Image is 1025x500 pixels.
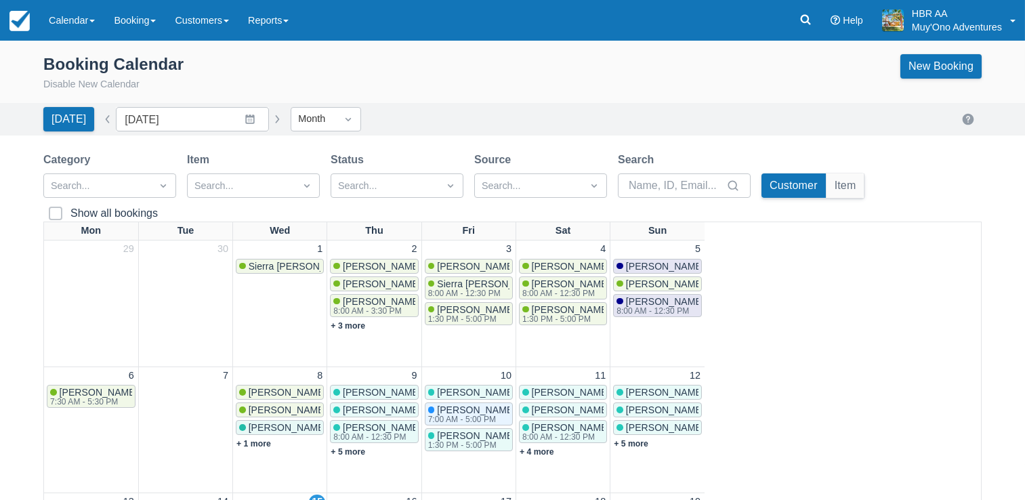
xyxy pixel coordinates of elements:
span: [PERSON_NAME] [532,422,610,433]
a: 5 [692,242,703,257]
span: [PERSON_NAME] [343,404,421,415]
a: [PERSON_NAME]8:00 AM - 12:30 PM [519,420,607,443]
div: 8:00 AM - 12:30 PM [616,307,702,315]
span: [PERSON_NAME] [626,296,705,307]
div: 8:00 AM - 3:30 PM [333,307,419,315]
span: [PERSON_NAME] [532,304,610,315]
button: Customer [761,173,826,198]
span: [PERSON_NAME] [60,387,138,398]
a: 1 [314,242,325,257]
a: Tue [175,222,197,240]
div: 7:30 AM - 5:30 PM [50,398,135,406]
a: [PERSON_NAME][GEOGRAPHIC_DATA] [236,385,324,400]
a: 6 [126,369,137,383]
input: Date [116,107,269,131]
span: [PERSON_NAME] and [PERSON_NAME] [249,422,427,433]
a: [PERSON_NAME]8:00 AM - 12:30 PM [330,420,418,443]
label: Item [187,152,215,168]
a: 2 [409,242,420,257]
span: [PERSON_NAME] [532,261,610,272]
span: Dropdown icon [444,179,457,192]
a: [PERSON_NAME] and [PERSON_NAME] [236,420,324,435]
a: [PERSON_NAME] [519,259,607,274]
span: [PERSON_NAME] [343,296,421,307]
a: [PERSON_NAME]7:30 AM - 5:30 PM [47,385,135,408]
a: + 4 more [520,447,554,457]
span: [PERSON_NAME] [437,404,516,415]
a: Sat [553,222,573,240]
span: [PERSON_NAME] [626,422,705,433]
a: 8 [314,369,325,383]
a: Sun [646,222,669,240]
span: [PERSON_NAME] [626,261,705,272]
a: + 1 more [236,439,271,449]
a: [PERSON_NAME] [519,385,607,400]
a: 9 [409,369,420,383]
a: [PERSON_NAME] [330,385,418,400]
span: Sierra [PERSON_NAME] [437,278,544,289]
a: 29 [121,242,137,257]
a: 10 [498,369,514,383]
a: [PERSON_NAME] [613,420,702,435]
a: [PERSON_NAME]1:30 PM - 5:00 PM [425,428,513,451]
div: 8:00 AM - 12:30 PM [333,433,419,441]
a: [PERSON_NAME] [330,402,418,417]
a: 4 [598,242,608,257]
a: [PERSON_NAME]8:00 AM - 12:30 PM [519,276,607,299]
a: [PERSON_NAME] [425,259,513,274]
label: Search [618,152,659,168]
a: Fri [460,222,478,240]
img: checkfront-main-nav-mini-logo.png [9,11,30,31]
span: [PERSON_NAME] [343,422,421,433]
img: A20 [882,9,904,31]
a: 30 [215,242,231,257]
span: [PERSON_NAME] [532,387,610,398]
a: [PERSON_NAME] and [PERSON_NAME] [236,402,324,417]
a: + 5 more [331,447,365,457]
div: 8:00 AM - 12:30 PM [522,433,608,441]
a: 12 [687,369,703,383]
span: [PERSON_NAME] [437,430,516,441]
label: Status [331,152,369,168]
a: + 5 more [614,439,648,449]
a: + 3 more [331,321,365,331]
div: 7:00 AM - 5:00 PM [428,415,514,423]
a: [PERSON_NAME] [613,259,702,274]
a: 11 [592,369,608,383]
span: [PERSON_NAME] and [PERSON_NAME] [249,404,427,415]
span: [PERSON_NAME] [626,387,705,398]
span: Dropdown icon [341,112,355,126]
input: Name, ID, Email... [629,173,724,198]
label: Source [474,152,516,168]
a: [PERSON_NAME] [613,385,702,400]
div: 8:00 AM - 12:30 PM [522,289,608,297]
span: [PERSON_NAME] [437,261,516,272]
button: Disable New Calendar [43,77,140,92]
button: [DATE] [43,107,94,131]
a: [PERSON_NAME] [425,385,513,400]
span: [PERSON_NAME] [532,404,610,415]
span: [PERSON_NAME] [626,278,705,289]
a: [PERSON_NAME] [330,259,418,274]
span: Dropdown icon [587,179,601,192]
a: [PERSON_NAME] [519,402,607,417]
a: [PERSON_NAME] [613,276,702,291]
a: Sierra [PERSON_NAME]8:00 AM - 12:30 PM [425,276,513,299]
span: Sierra [PERSON_NAME] [249,261,356,272]
span: [PERSON_NAME] [437,304,516,315]
div: Booking Calendar [43,54,184,75]
span: [PERSON_NAME] [437,387,516,398]
span: Dropdown icon [300,179,314,192]
a: 7 [220,369,231,383]
a: Wed [267,222,293,240]
div: 8:00 AM - 12:30 PM [428,289,541,297]
a: [PERSON_NAME] [613,402,702,417]
a: [PERSON_NAME]1:30 PM - 5:00 PM [425,302,513,325]
span: Dropdown icon [156,179,170,192]
span: [PERSON_NAME] [343,387,421,398]
div: Show all bookings [70,207,158,220]
label: Category [43,152,96,168]
a: 3 [503,242,514,257]
span: [PERSON_NAME] [343,278,421,289]
a: New Booking [900,54,982,79]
